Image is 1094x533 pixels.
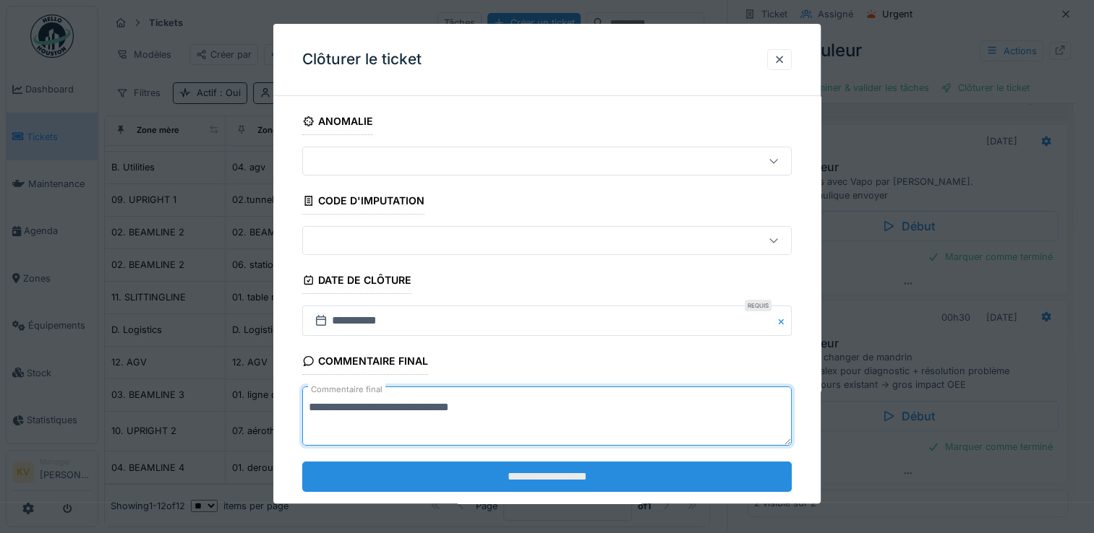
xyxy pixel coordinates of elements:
[302,351,428,376] div: Commentaire final
[302,51,422,69] h3: Clôturer le ticket
[302,269,411,294] div: Date de clôture
[302,110,373,135] div: Anomalie
[302,190,424,214] div: Code d'imputation
[745,300,772,312] div: Requis
[776,306,792,337] button: Close
[308,381,385,399] label: Commentaire final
